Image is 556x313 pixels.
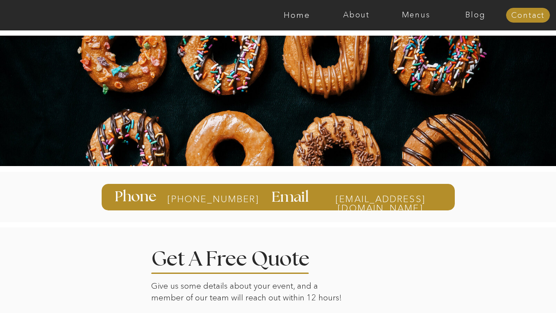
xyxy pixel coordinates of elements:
[271,190,311,204] h3: Email
[386,11,446,20] a: Menus
[267,11,327,20] a: Home
[167,194,236,204] a: [PHONE_NUMBER]
[318,194,442,203] a: [EMAIL_ADDRESS][DOMAIN_NAME]
[446,11,505,20] a: Blog
[115,190,159,204] h3: Phone
[506,11,550,20] a: Contact
[151,249,336,265] h2: Get A Free Quote
[327,11,386,20] a: About
[151,280,348,306] p: Give us some details about your event, and a member of our team will reach out within 12 hours!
